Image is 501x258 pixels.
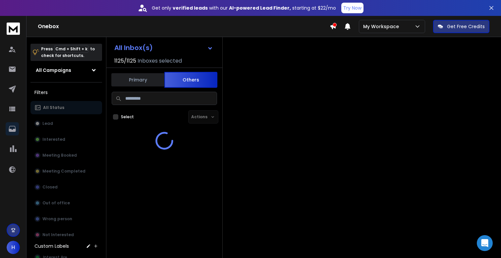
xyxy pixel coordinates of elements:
[121,114,134,120] label: Select
[363,23,402,30] p: My Workspace
[7,23,20,35] img: logo
[30,88,102,97] h3: Filters
[343,5,362,11] p: Try Now
[34,243,69,249] h3: Custom Labels
[341,3,363,13] button: Try Now
[7,241,20,254] button: H
[54,45,88,53] span: Cmd + Shift + k
[38,23,330,30] h1: Onebox
[164,72,217,88] button: Others
[138,57,182,65] h3: Inboxes selected
[229,5,291,11] strong: AI-powered Lead Finder,
[30,64,102,77] button: All Campaigns
[111,73,164,87] button: Primary
[36,67,71,74] h1: All Campaigns
[114,44,153,51] h1: All Inbox(s)
[433,20,489,33] button: Get Free Credits
[114,57,136,65] span: 1125 / 1125
[41,46,95,59] p: Press to check for shortcuts.
[173,5,208,11] strong: verified leads
[477,235,493,251] div: Open Intercom Messenger
[447,23,485,30] p: Get Free Credits
[152,5,336,11] p: Get only with our starting at $22/mo
[109,41,218,54] button: All Inbox(s)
